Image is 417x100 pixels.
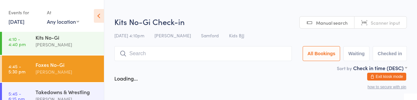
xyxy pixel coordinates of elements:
div: Events for [8,7,40,18]
div: At [47,7,79,18]
div: Check in time (DESC) [353,64,407,71]
a: 4:45 -5:30 pmFoxes No-Gi[PERSON_NAME] [2,56,104,82]
div: Loading... [114,75,138,82]
time: 4:45 - 5:30 pm [8,64,25,74]
a: [DATE] [8,18,24,25]
span: Kids BJJ [229,32,244,39]
button: how to secure with pin [367,85,406,89]
div: [PERSON_NAME] [36,41,98,48]
div: Kits No-Gi [36,34,98,41]
label: Sort by [337,65,352,71]
button: Checked in [373,46,407,61]
div: Any location [47,18,79,25]
span: Manual search [316,19,348,26]
button: Exit kiosk mode [367,73,406,81]
span: [PERSON_NAME] [154,32,191,39]
div: [PERSON_NAME] [36,68,98,76]
span: Scanner input [371,19,400,26]
h2: Kits No-Gi Check-in [114,16,407,27]
div: Foxes No-Gi [36,61,98,68]
a: 4:10 -4:40 pmKits No-Gi[PERSON_NAME] [2,28,104,55]
button: Waiting [343,46,369,61]
span: Samford [201,32,219,39]
div: Takedowns & Wrestling [36,88,98,95]
input: Search [114,46,292,61]
time: 4:10 - 4:40 pm [8,36,26,47]
span: [DATE] 4:10pm [114,32,144,39]
button: All Bookings [303,46,340,61]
